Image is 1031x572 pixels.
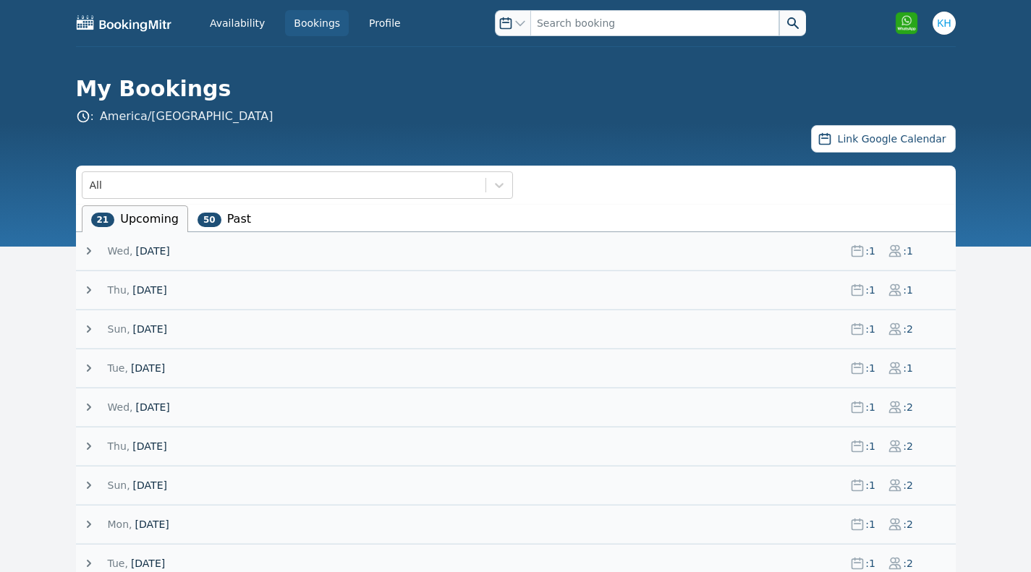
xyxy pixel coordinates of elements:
span: Tue, [108,556,128,571]
button: Sun,[DATE]:1:2 [82,322,956,336]
span: [DATE] [132,283,166,297]
a: Availability [201,10,273,36]
span: : 2 [902,517,914,532]
a: Bookings [285,10,349,36]
span: [DATE] [133,322,167,336]
span: Sun, [108,322,130,336]
a: Profile [360,10,410,36]
span: : 1 [865,322,876,336]
h1: My Bookings [76,76,944,102]
span: [DATE] [135,517,169,532]
span: : 2 [902,322,914,336]
span: Wed, [108,244,133,258]
span: Sun, [108,478,130,492]
a: America/[GEOGRAPHIC_DATA] [100,109,273,123]
button: Sun,[DATE]:1:2 [82,478,956,492]
span: : 1 [865,283,876,297]
img: Click to open WhatsApp [895,12,918,35]
button: Thu,[DATE]:1:1 [82,283,956,297]
span: : 1 [902,283,914,297]
span: [DATE] [132,439,166,453]
span: : 1 [902,361,914,375]
img: BookingMitr [76,14,173,32]
span: : 2 [902,400,914,414]
li: Past [188,205,260,232]
span: : 2 [902,556,914,571]
span: [DATE] [131,556,165,571]
span: : 2 [902,439,914,453]
span: Mon, [108,517,132,532]
span: 21 [91,213,115,227]
span: : 1 [865,439,876,453]
span: : 1 [902,244,914,258]
span: [DATE] [131,361,165,375]
span: : 1 [865,556,876,571]
button: Tue,[DATE]:1:2 [82,556,956,571]
span: [DATE] [135,400,169,414]
span: : 2 [902,478,914,492]
span: : 1 [865,400,876,414]
button: Tue,[DATE]:1:1 [82,361,956,375]
input: Search booking [530,10,779,36]
span: Thu, [108,283,130,297]
span: : 1 [865,361,876,375]
span: : [76,108,273,125]
span: Tue, [108,361,128,375]
button: Thu,[DATE]:1:2 [82,439,956,453]
button: Link Google Calendar [811,125,956,153]
button: Wed,[DATE]:1:2 [82,400,956,414]
span: Thu, [108,439,130,453]
button: Wed,[DATE]:1:1 [82,244,956,258]
span: Wed, [108,400,133,414]
li: Upcoming [82,205,188,232]
button: Mon,[DATE]:1:2 [82,517,956,532]
span: : 1 [865,244,876,258]
span: : 1 [865,517,876,532]
div: All [90,178,102,192]
span: : 1 [865,478,876,492]
span: [DATE] [135,244,169,258]
span: 50 [198,213,221,227]
span: [DATE] [133,478,167,492]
